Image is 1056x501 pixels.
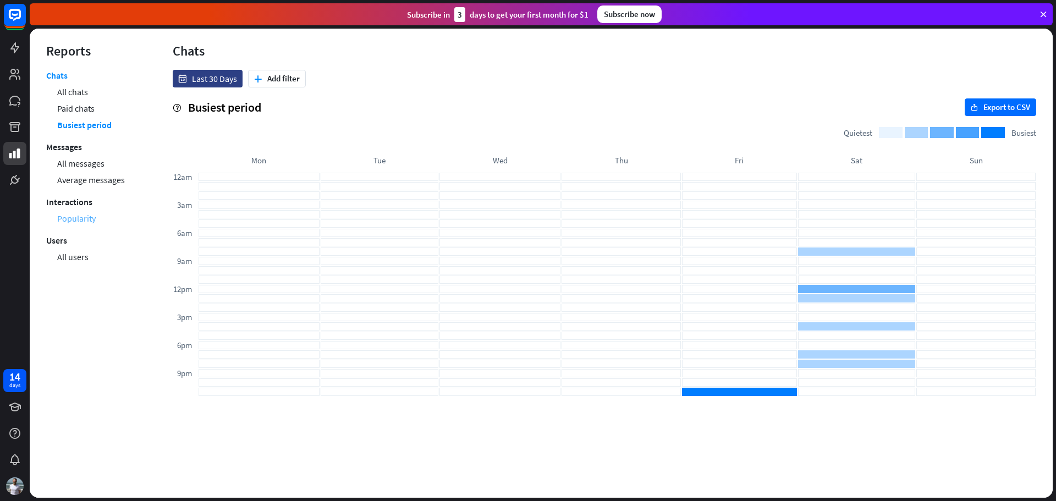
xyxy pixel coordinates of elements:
div: Tue [321,150,439,172]
a: Chats [46,70,68,84]
button: Open LiveChat chat widget [9,4,42,37]
div: Wed [439,150,560,172]
div: 9am [173,257,197,265]
i: export [971,104,978,111]
button: plusAdd filter [248,70,306,87]
div: 6pm [173,341,197,349]
div: Mon [199,150,320,172]
button: exportExport to CSV [965,98,1036,116]
div: 6am [173,229,197,237]
div: 12am [173,173,197,181]
a: All chats [57,84,88,100]
div: 14 [9,372,20,382]
i: plus [254,75,262,82]
i: help [173,104,181,112]
span: Busiest [1011,128,1036,138]
div: Reports [46,42,140,59]
i: date [178,75,186,83]
a: Paid chats [57,100,95,117]
div: Thu [562,150,681,172]
a: All messages [57,155,105,172]
a: All users [57,249,89,265]
div: Subscribe in days to get your first month for $1 [407,7,588,22]
a: Interactions [46,194,92,210]
div: 3 [454,7,465,22]
div: Fri [682,150,797,172]
span: Quietest [844,128,872,138]
a: Messages [46,139,82,155]
div: Sun [916,150,1036,172]
span: Busiest period [188,100,261,115]
div: 3pm [173,313,197,321]
span: Last 30 Days [192,73,237,84]
a: Average messages [57,172,125,188]
a: Popularity [57,210,96,227]
div: days [9,382,20,389]
div: Subscribe now [597,5,662,23]
div: Chats [173,42,1036,59]
div: 3am [173,201,197,209]
a: 14 days [3,369,26,392]
a: Users [46,232,67,249]
div: 9pm [173,369,197,377]
div: Sat [798,150,916,172]
div: 12pm [173,285,197,293]
a: Busiest period [57,117,112,133]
